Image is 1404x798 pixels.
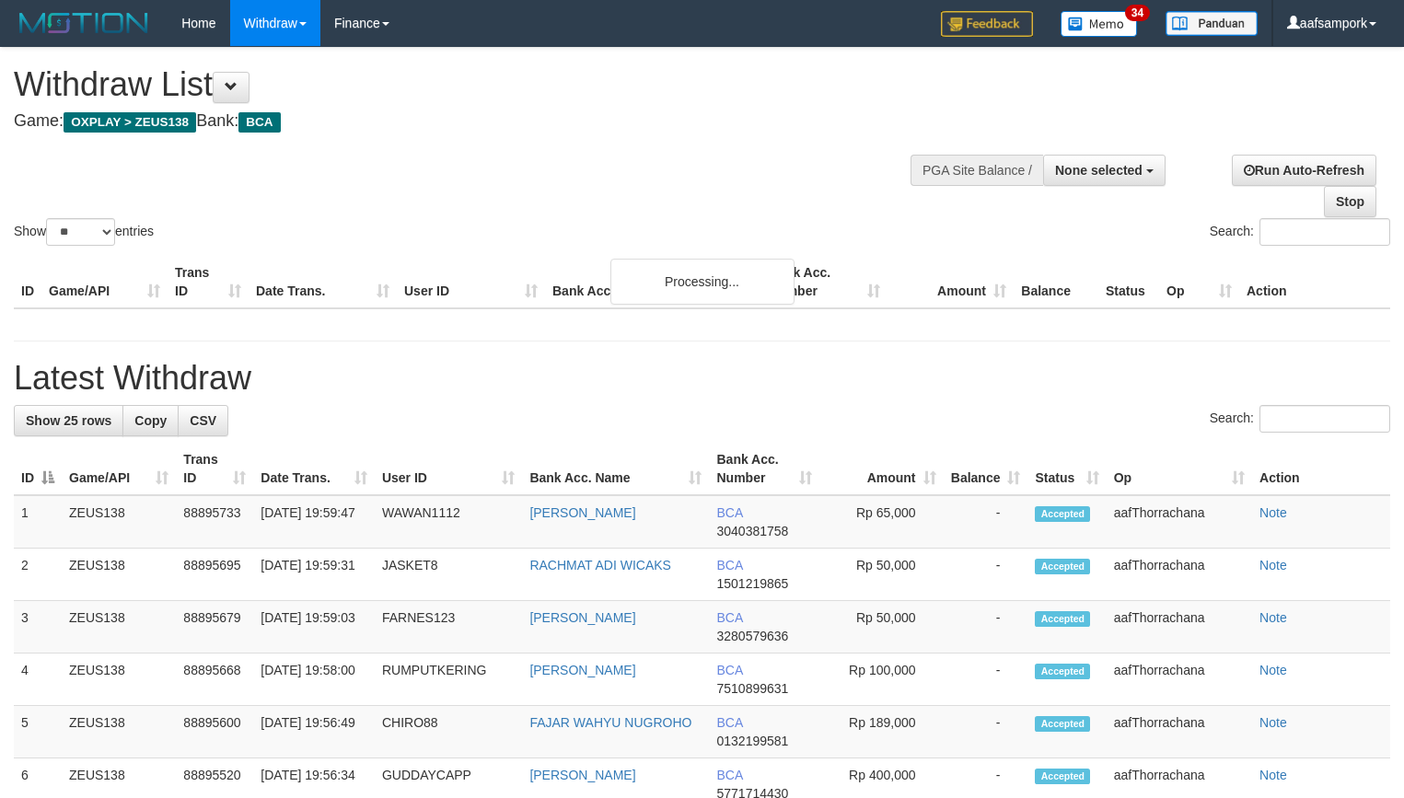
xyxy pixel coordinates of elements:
[375,653,522,706] td: RUMPUTKERING
[397,256,545,308] th: User ID
[375,495,522,549] td: WAWAN1112
[14,601,62,653] td: 3
[716,505,742,520] span: BCA
[62,443,176,495] th: Game/API: activate to sort column ascending
[1259,715,1287,730] a: Note
[168,256,249,308] th: Trans ID
[1252,443,1390,495] th: Action
[1125,5,1150,21] span: 34
[46,218,115,246] select: Showentries
[1027,443,1106,495] th: Status: activate to sort column ascending
[14,66,918,103] h1: Withdraw List
[62,549,176,601] td: ZEUS138
[1210,218,1390,246] label: Search:
[761,256,888,308] th: Bank Acc. Number
[529,663,635,677] a: [PERSON_NAME]
[716,715,742,730] span: BCA
[1259,405,1390,433] input: Search:
[1259,505,1287,520] a: Note
[1159,256,1239,308] th: Op
[545,256,761,308] th: Bank Acc. Name
[375,549,522,601] td: JASKET8
[716,558,742,572] span: BCA
[716,663,742,677] span: BCA
[1259,558,1287,572] a: Note
[716,734,788,748] span: Copy 0132199581 to clipboard
[716,768,742,782] span: BCA
[1259,663,1287,677] a: Note
[529,715,691,730] a: FAJAR WAHYU NUGROHO
[14,653,62,706] td: 4
[253,495,375,549] td: [DATE] 19:59:47
[375,443,522,495] th: User ID: activate to sort column ascending
[14,256,41,308] th: ID
[176,601,253,653] td: 88895679
[1324,186,1376,217] a: Stop
[911,155,1043,186] div: PGA Site Balance /
[1259,610,1287,625] a: Note
[14,112,918,131] h4: Game: Bank:
[14,443,62,495] th: ID: activate to sort column descending
[944,495,1028,549] td: -
[709,443,818,495] th: Bank Acc. Number: activate to sort column ascending
[14,9,154,37] img: MOTION_logo.png
[716,576,788,591] span: Copy 1501219865 to clipboard
[62,601,176,653] td: ZEUS138
[1061,11,1138,37] img: Button%20Memo.svg
[944,443,1028,495] th: Balance: activate to sort column ascending
[1107,706,1252,758] td: aafThorrachana
[819,653,944,706] td: Rp 100,000
[716,524,788,538] span: Copy 3040381758 to clipboard
[1035,506,1090,522] span: Accepted
[1035,769,1090,784] span: Accepted
[529,558,671,572] a: RACHMAT ADI WICAKS
[819,443,944,495] th: Amount: activate to sort column ascending
[819,495,944,549] td: Rp 65,000
[610,259,795,305] div: Processing...
[1014,256,1098,308] th: Balance
[1239,256,1390,308] th: Action
[716,610,742,625] span: BCA
[1035,559,1090,574] span: Accepted
[944,653,1028,706] td: -
[1210,405,1390,433] label: Search:
[819,706,944,758] td: Rp 189,000
[14,405,123,436] a: Show 25 rows
[14,706,62,758] td: 5
[1043,155,1166,186] button: None selected
[716,681,788,696] span: Copy 7510899631 to clipboard
[62,495,176,549] td: ZEUS138
[1259,218,1390,246] input: Search:
[1055,163,1143,178] span: None selected
[1035,716,1090,732] span: Accepted
[529,768,635,782] a: [PERSON_NAME]
[249,256,397,308] th: Date Trans.
[944,549,1028,601] td: -
[253,601,375,653] td: [DATE] 19:59:03
[122,405,179,436] a: Copy
[522,443,709,495] th: Bank Acc. Name: activate to sort column ascending
[1107,653,1252,706] td: aafThorrachana
[1107,495,1252,549] td: aafThorrachana
[819,601,944,653] td: Rp 50,000
[26,413,111,428] span: Show 25 rows
[176,495,253,549] td: 88895733
[253,549,375,601] td: [DATE] 19:59:31
[1232,155,1376,186] a: Run Auto-Refresh
[238,112,280,133] span: BCA
[134,413,167,428] span: Copy
[888,256,1014,308] th: Amount
[176,653,253,706] td: 88895668
[14,360,1390,397] h1: Latest Withdraw
[1035,611,1090,627] span: Accepted
[253,706,375,758] td: [DATE] 19:56:49
[41,256,168,308] th: Game/API
[1107,549,1252,601] td: aafThorrachana
[176,706,253,758] td: 88895600
[1107,601,1252,653] td: aafThorrachana
[375,601,522,653] td: FARNES123
[176,549,253,601] td: 88895695
[1035,664,1090,679] span: Accepted
[1166,11,1258,36] img: panduan.png
[64,112,196,133] span: OXPLAY > ZEUS138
